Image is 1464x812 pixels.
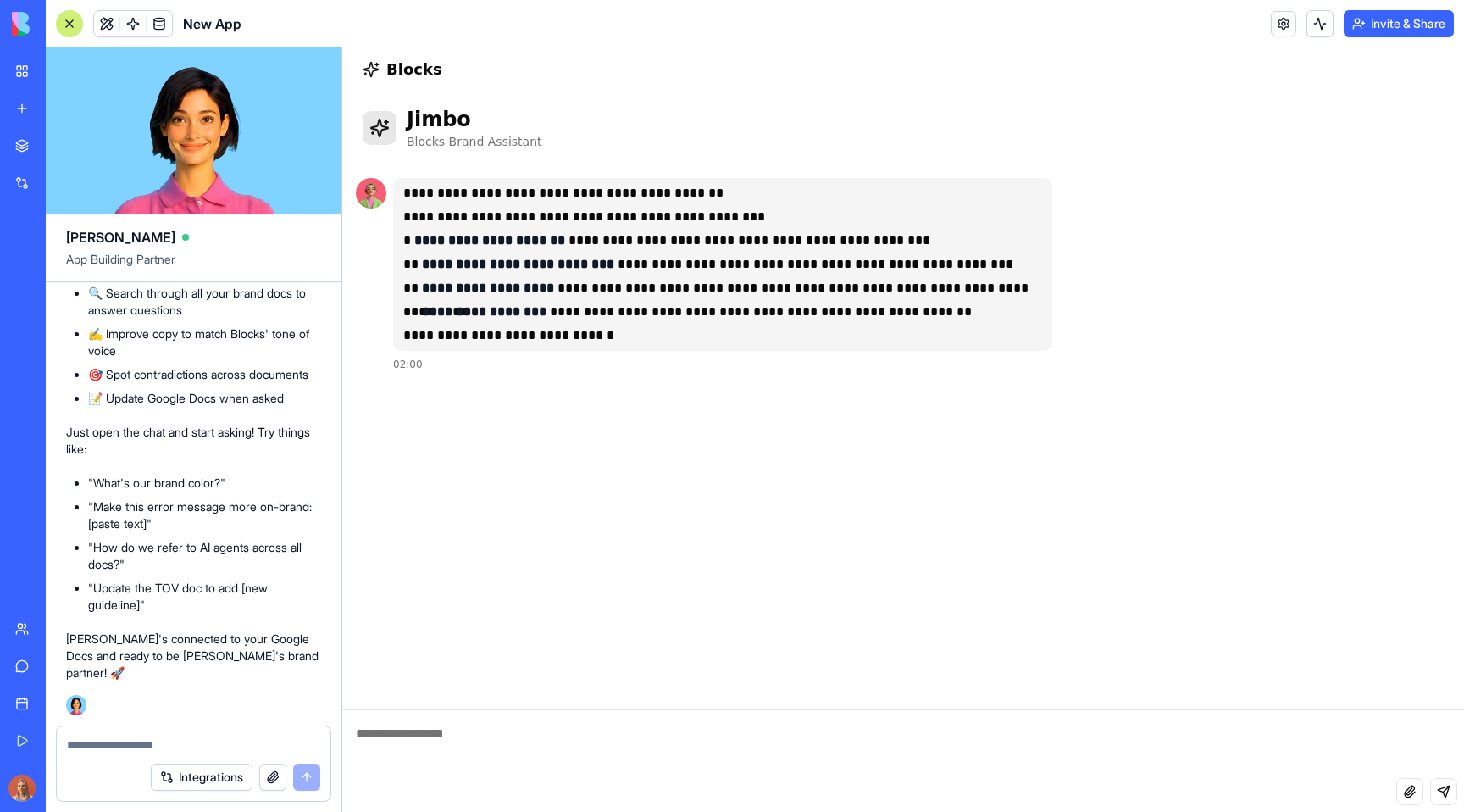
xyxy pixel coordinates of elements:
li: 🎯 Spot contradictions across documents [88,366,321,383]
button: Integrations [151,764,252,791]
li: 📝 Update Google Docs when asked [88,390,321,407]
li: "What's our brand color?" [88,475,321,492]
a: Blocks [44,10,100,34]
p: Blocks Brand Assistant [64,86,200,103]
img: Olive_image.png [14,131,44,161]
span: App Building Partner [66,251,321,281]
img: Ella_00000_wcx2te.png [66,695,86,715]
button: Invite & Share [1344,10,1454,37]
img: logo [12,12,117,36]
h1: Jimbo [64,58,200,86]
li: 🔍 Search through all your brand docs to answer questions [88,285,321,319]
li: "Update the TOV doc to add [new guideline]" [88,580,321,614]
p: Just open the chat and start asking! Try things like: [66,424,321,458]
li: ✍️ Improve copy to match Blocks' tone of voice [88,325,321,359]
span: [PERSON_NAME] [66,227,175,247]
li: "Make this error message more on-brand: [paste text]" [88,498,321,532]
li: "How do we refer to AI agents across all docs?" [88,539,321,573]
img: Marina_gj5dtt.jpg [8,775,36,802]
span: 02:00 [51,310,80,324]
p: [PERSON_NAME]'s connected to your Google Docs and ready to be [PERSON_NAME]'s brand partner! 🚀 [66,631,321,681]
span: New App [183,14,241,34]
